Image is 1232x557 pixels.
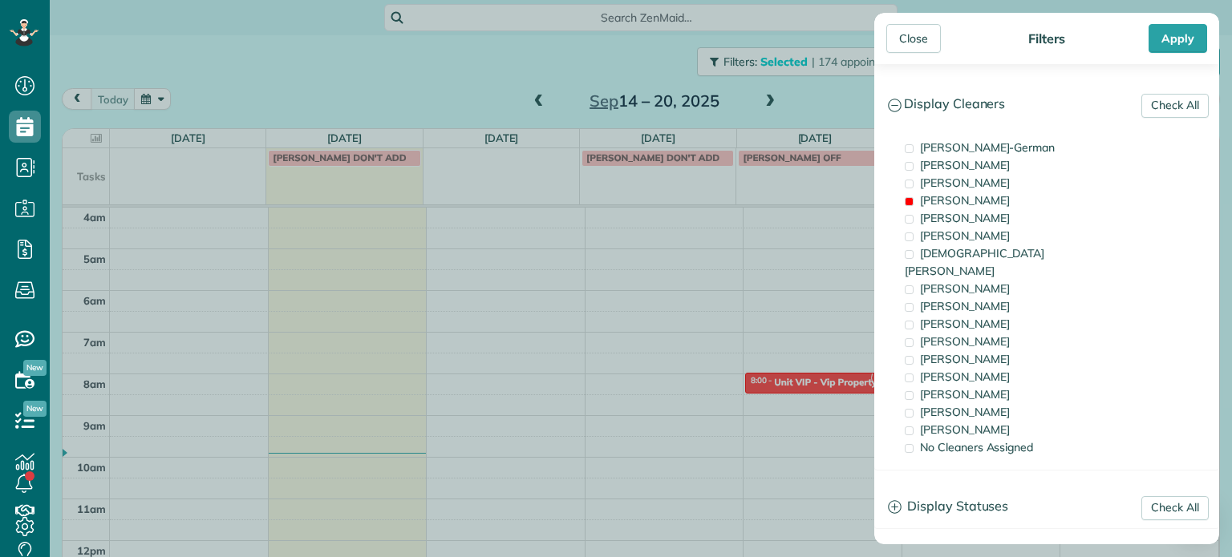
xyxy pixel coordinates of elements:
[920,334,1010,349] span: [PERSON_NAME]
[920,299,1010,313] span: [PERSON_NAME]
[920,369,1010,384] span: [PERSON_NAME]
[905,246,1044,278] span: [DEMOGRAPHIC_DATA][PERSON_NAME]
[920,281,1010,296] span: [PERSON_NAME]
[920,422,1010,437] span: [PERSON_NAME]
[886,24,941,53] div: Close
[875,486,1218,527] a: Display Statuses
[920,228,1010,243] span: [PERSON_NAME]
[875,84,1218,125] a: Display Cleaners
[920,193,1010,208] span: [PERSON_NAME]
[920,158,1010,172] span: [PERSON_NAME]
[23,401,47,417] span: New
[920,176,1010,190] span: [PERSON_NAME]
[1141,496,1209,520] a: Check All
[920,387,1010,402] span: [PERSON_NAME]
[920,405,1010,419] span: [PERSON_NAME]
[1149,24,1207,53] div: Apply
[920,352,1010,366] span: [PERSON_NAME]
[1023,30,1070,46] div: Filters
[920,440,1033,454] span: No Cleaners Assigned
[920,211,1010,225] span: [PERSON_NAME]
[23,360,47,376] span: New
[920,140,1055,155] span: [PERSON_NAME]-German
[920,317,1010,331] span: [PERSON_NAME]
[1141,94,1209,118] a: Check All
